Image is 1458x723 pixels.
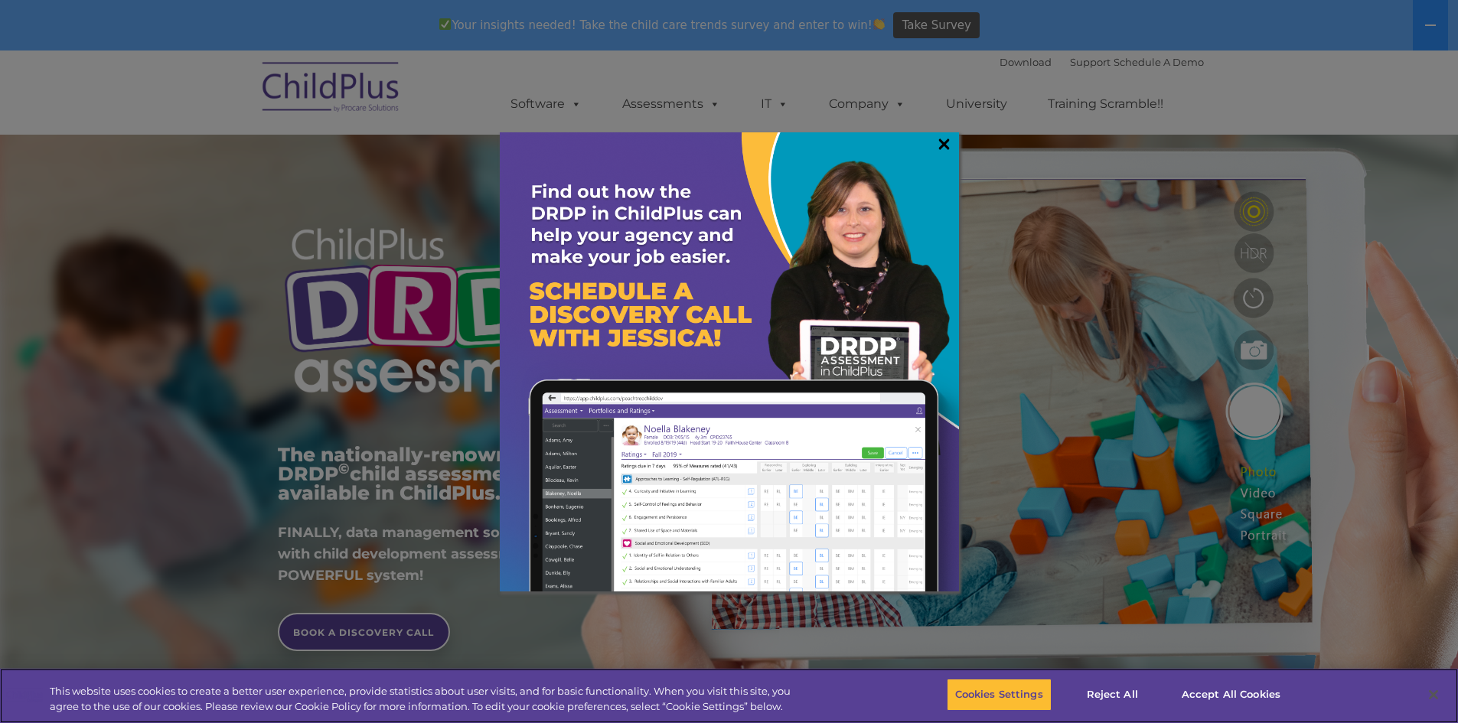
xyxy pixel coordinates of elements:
button: Reject All [1065,679,1160,711]
button: Accept All Cookies [1173,679,1289,711]
button: Cookies Settings [947,679,1052,711]
button: Close [1417,678,1450,712]
a: × [935,136,953,151]
div: This website uses cookies to create a better user experience, provide statistics about user visit... [50,684,802,714]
